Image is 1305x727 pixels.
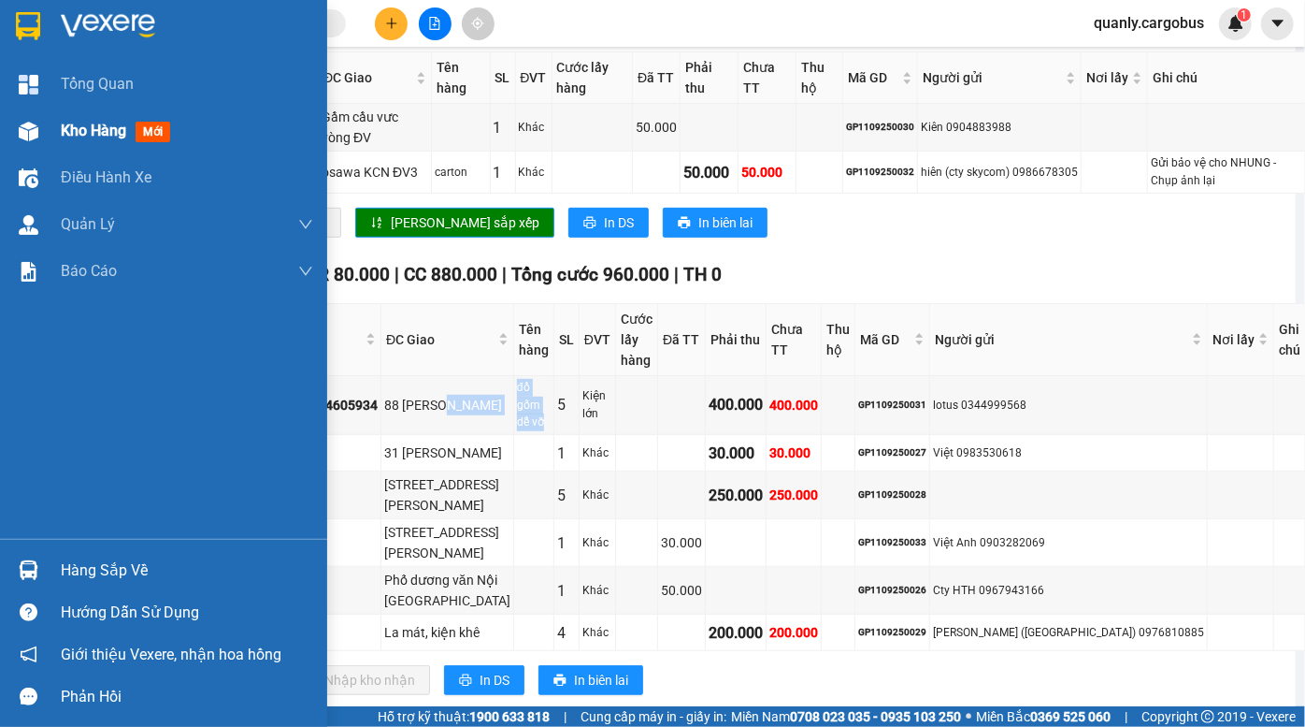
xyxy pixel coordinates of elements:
[494,161,512,184] div: 1
[976,706,1111,727] span: Miền Bắc
[514,304,554,376] th: Tên hàng
[921,119,1078,137] div: Kiên 0904883988
[661,580,702,601] div: 50.000
[378,706,550,727] span: Hỗ trợ kỹ thuật:
[858,583,926,598] div: GP1109250026
[394,264,399,285] span: |
[471,17,484,30] span: aim
[681,52,739,104] th: Phải thu
[557,484,576,507] div: 5
[384,622,510,643] div: La mát, kiện khê
[769,395,818,415] div: 400.000
[435,164,487,182] div: carton
[604,212,634,233] span: In DS
[796,52,844,104] th: Thu hộ
[480,670,509,691] span: In DS
[557,621,576,645] div: 4
[20,688,37,705] span: message
[462,7,495,40] button: aim
[557,531,576,555] div: 1
[298,217,313,232] span: down
[384,522,510,563] div: [STREET_ADDRESS][PERSON_NAME]
[19,168,38,188] img: warehouse-icon
[935,329,1188,350] span: Người gửi
[136,122,170,142] span: mới
[860,329,911,350] span: Mã GD
[583,216,596,231] span: printer
[355,208,554,238] button: sort-ascending[PERSON_NAME] sắp xếp
[1151,154,1302,190] div: Gửi bảo vệ cho NHUNG - Chụp ảnh lại
[663,208,767,238] button: printerIn biên lai
[307,264,390,285] span: CR 80.000
[858,487,926,502] div: GP1109250028
[855,376,930,436] td: GP1109250031
[519,119,549,137] div: Khác
[375,7,408,40] button: plus
[61,683,313,711] div: Phản hồi
[20,646,37,663] span: notification
[658,304,706,376] th: Đã TT
[494,116,512,139] div: 1
[384,395,510,415] div: 88 [PERSON_NAME]
[582,387,612,423] div: Kiện lớn
[511,264,669,285] span: Tổng cước 960.000
[933,444,1204,462] div: Việt 0983530618
[582,534,612,552] div: Khác
[61,122,126,139] span: Kho hàng
[731,706,961,727] span: Miền Nam
[581,706,726,727] span: Cung cấp máy in - giấy in:
[582,624,612,642] div: Khác
[574,670,628,691] span: In biên lai
[843,104,918,152] td: GP1109250030
[432,52,491,104] th: Tên hàng
[633,52,681,104] th: Đã TT
[582,487,612,504] div: Khác
[739,52,796,104] th: Chưa TT
[1212,329,1255,350] span: Nơi lấy
[61,166,151,189] span: Điều hành xe
[384,570,510,611] div: Phố dương văn Nội [GEOGRAPHIC_DATA]
[538,665,643,695] button: printerIn biên lai
[636,117,677,138] div: 50.000
[580,304,616,376] th: ĐVT
[557,442,576,465] div: 1
[491,52,516,104] th: SL
[767,304,822,376] th: Chưa TT
[552,52,633,104] th: Cước lấy hàng
[706,304,767,376] th: Phải thu
[855,519,930,567] td: GP1109250033
[1201,710,1214,723] span: copyright
[469,709,550,724] strong: 1900 633 818
[966,713,971,720] span: ⚪️
[933,534,1204,552] div: Việt Anh 0903282069
[858,535,926,550] div: GP1109250033
[19,262,38,282] img: solution-icon
[502,264,507,285] span: |
[61,212,115,236] span: Quản Lý
[1261,7,1294,40] button: caret-down
[698,212,753,233] span: In biên lai
[855,615,930,651] td: GP1109250029
[553,674,566,689] span: printer
[846,120,914,135] div: GP1109250030
[1079,11,1219,35] span: quanly.cargobus
[769,443,818,463] div: 30.000
[843,152,918,194] td: GP1109250032
[419,7,452,40] button: file-add
[683,264,722,285] span: TH 0
[444,665,524,695] button: printerIn DS
[568,208,649,238] button: printerIn DS
[616,304,658,376] th: Cước lấy hàng
[516,52,552,104] th: ĐVT
[709,484,763,507] div: 250.000
[404,264,497,285] span: CC 880.000
[709,393,763,416] div: 400.000
[61,599,313,627] div: Hướng dẫn sử dụng
[1030,709,1111,724] strong: 0369 525 060
[855,472,930,519] td: GP1109250028
[16,12,40,40] img: logo-vxr
[769,485,818,505] div: 250.000
[289,665,430,695] button: downloadNhập kho nhận
[858,445,926,460] div: GP1109250027
[61,72,134,95] span: Tổng Quan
